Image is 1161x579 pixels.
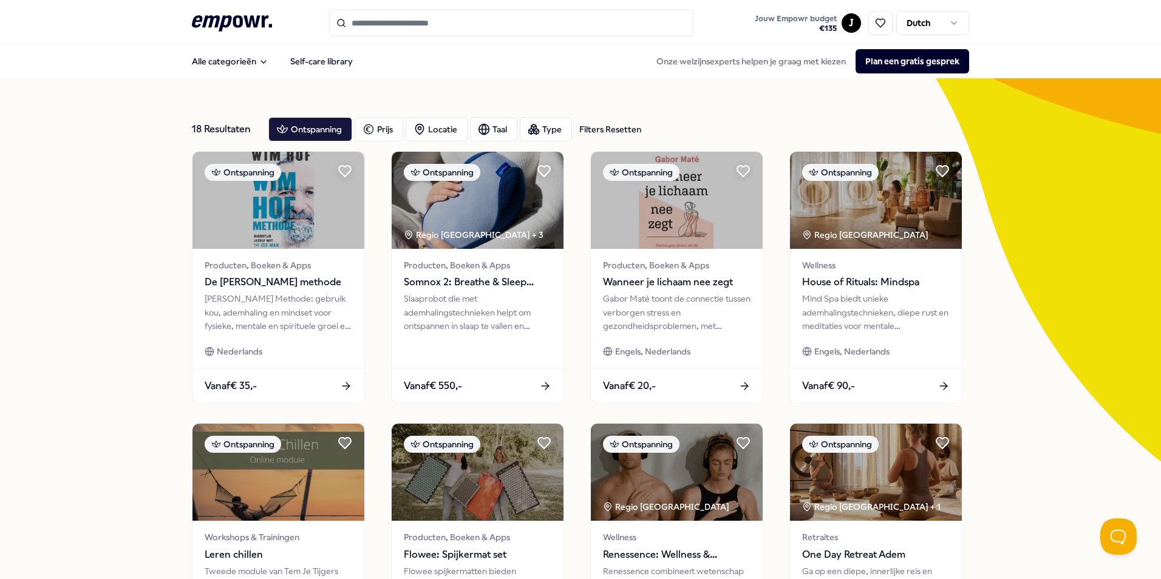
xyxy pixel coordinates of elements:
[615,345,690,358] span: Engels, Nederlands
[755,14,837,24] span: Jouw Empowr budget
[603,378,656,394] span: Vanaf € 20,-
[755,24,837,33] span: € 135
[192,151,365,404] a: package imageOntspanningProducten, Boeken & AppsDe [PERSON_NAME] methode[PERSON_NAME] Methode: ge...
[647,49,969,73] div: Onze welzijnsexperts helpen je graag met kiezen
[404,228,543,242] div: Regio [GEOGRAPHIC_DATA] + 3
[192,152,364,249] img: package image
[404,259,551,272] span: Producten, Boeken & Apps
[579,123,641,136] div: Filters Resetten
[404,547,551,563] span: Flowee: Spijkermat set
[205,547,352,563] span: Leren chillen
[404,292,551,333] div: Slaaprobot die met ademhalingstechnieken helpt om ontspannen in slaap te vallen en verfrist wakke...
[603,500,731,513] div: Regio [GEOGRAPHIC_DATA]
[603,436,679,453] div: Ontspanning
[802,530,950,544] span: Retraites
[603,530,751,544] span: Wellness
[802,547,950,563] span: One Day Retreat Adem
[814,345,890,358] span: Engels, Nederlands
[603,274,751,290] span: Wanneer je lichaam nee zegt
[205,259,352,272] span: Producten, Boeken & Apps
[842,13,861,33] button: J
[802,164,879,181] div: Ontspanning
[192,424,364,521] img: package image
[802,436,879,453] div: Ontspanning
[404,164,480,181] div: Ontspanning
[281,49,363,73] a: Self-care library
[404,436,480,453] div: Ontspanning
[590,151,763,404] a: package imageOntspanningProducten, Boeken & AppsWanneer je lichaam nee zegtGabor Maté toont de co...
[217,345,262,358] span: Nederlands
[603,164,679,181] div: Ontspanning
[391,151,564,404] a: package imageOntspanningRegio [GEOGRAPHIC_DATA] + 3Producten, Boeken & AppsSomnox 2: Breathe & Sl...
[856,49,969,73] button: Plan een gratis gesprek
[591,152,763,249] img: package image
[802,292,950,333] div: Mind Spa biedt unieke ademhalingstechnieken, diepe rust en meditaties voor mentale stressverlicht...
[591,424,763,521] img: package image
[205,292,352,333] div: [PERSON_NAME] Methode: gebruik kou, ademhaling en mindset voor fysieke, mentale en spirituele gro...
[182,49,278,73] button: Alle categorieën
[392,424,563,521] img: package image
[520,117,572,141] button: Type
[802,228,930,242] div: Regio [GEOGRAPHIC_DATA]
[355,117,403,141] button: Prijs
[603,547,751,563] span: Renessence: Wellness & Mindfulness
[404,274,551,290] span: Somnox 2: Breathe & Sleep Robot
[802,259,950,272] span: Wellness
[750,10,842,36] a: Jouw Empowr budget€135
[205,164,281,181] div: Ontspanning
[192,117,259,141] div: 18 Resultaten
[790,424,962,521] img: package image
[205,274,352,290] span: De [PERSON_NAME] methode
[392,152,563,249] img: package image
[404,378,462,394] span: Vanaf € 550,-
[603,292,751,333] div: Gabor Maté toont de connectie tussen verborgen stress en gezondheidsproblemen, met wetenschappeli...
[802,378,855,394] span: Vanaf € 90,-
[205,530,352,544] span: Workshops & Trainingen
[603,259,751,272] span: Producten, Boeken & Apps
[1100,518,1137,555] iframe: Help Scout Beacon - Open
[752,12,839,36] button: Jouw Empowr budget€135
[205,436,281,453] div: Ontspanning
[406,117,468,141] button: Locatie
[789,151,962,404] a: package imageOntspanningRegio [GEOGRAPHIC_DATA] WellnessHouse of Rituals: MindspaMind Spa biedt u...
[802,274,950,290] span: House of Rituals: Mindspa
[329,10,693,36] input: Search for products, categories or subcategories
[205,378,257,394] span: Vanaf € 35,-
[802,500,941,513] div: Regio [GEOGRAPHIC_DATA] + 1
[182,49,363,73] nav: Main
[268,117,352,141] button: Ontspanning
[790,152,962,249] img: package image
[470,117,517,141] button: Taal
[404,530,551,544] span: Producten, Boeken & Apps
